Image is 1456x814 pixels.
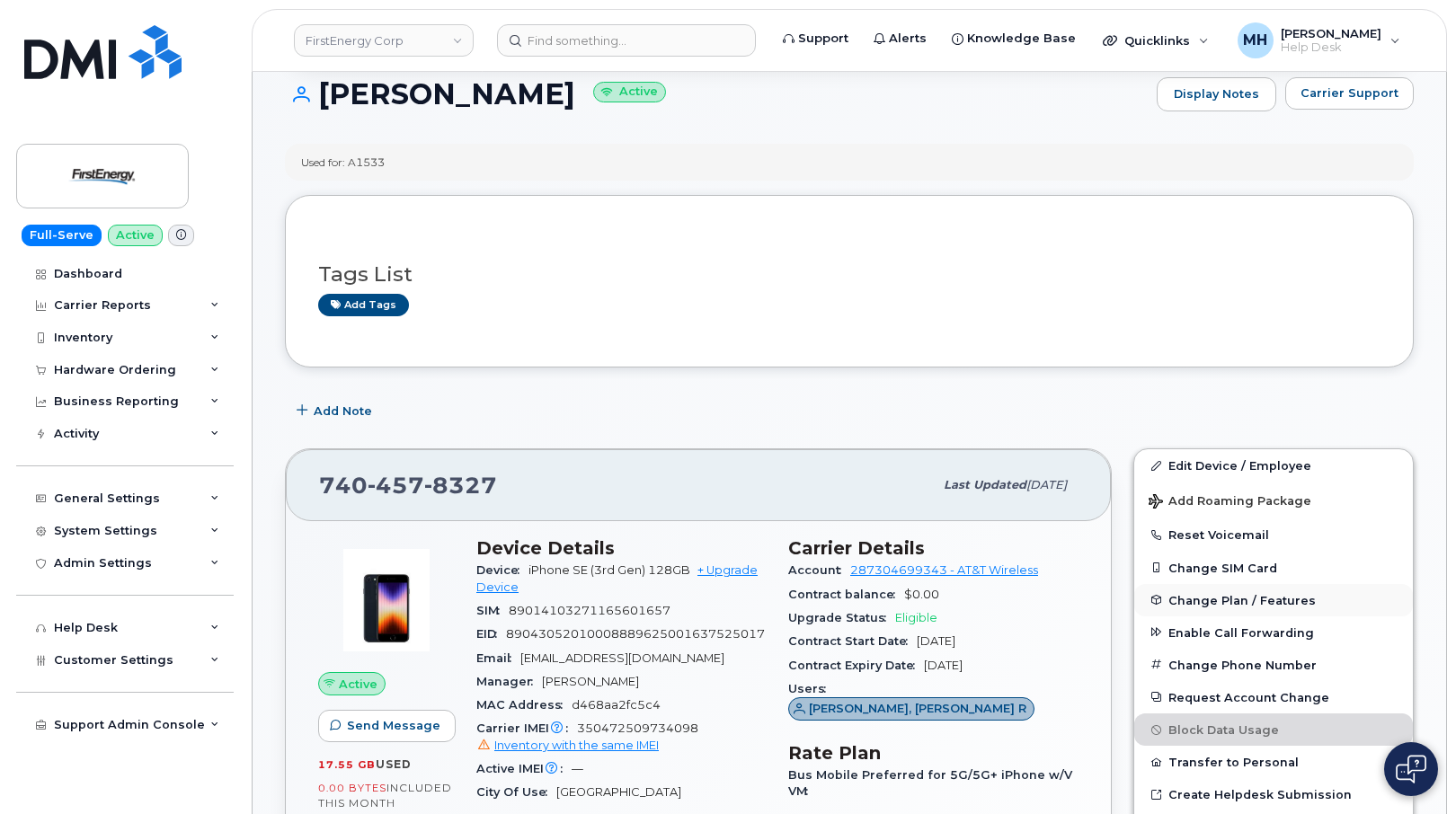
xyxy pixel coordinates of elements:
[1134,778,1413,810] a: Create Helpdesk Submission
[889,30,927,48] span: Alerts
[1281,40,1381,55] span: Help Desk
[494,739,659,752] span: Inventory with the same IMEI
[497,24,756,57] input: Find something...
[1134,482,1413,518] button: Add Roaming Package
[572,698,661,712] span: d468aa2fc5c4
[476,721,577,735] span: Carrier IMEI
[924,659,963,672] span: [DATE]
[1134,681,1413,713] button: Request Account Change
[788,742,1079,764] h3: Rate Plan
[339,676,377,693] span: Active
[333,546,440,654] img: image20231002-3703462-1angbar.jpeg
[1281,26,1381,40] span: [PERSON_NAME]
[593,82,666,102] small: Active
[788,588,904,601] span: Contract balance
[861,21,939,57] a: Alerts
[476,604,509,617] span: SIM
[476,721,767,754] span: 350472509734098
[788,634,917,648] span: Contract Start Date
[506,627,765,641] span: 89043052010008889625001637525017
[318,782,386,794] span: 0.00 Bytes
[1301,84,1398,102] span: Carrier Support
[476,675,542,688] span: Manager
[1285,77,1414,110] button: Carrier Support
[318,710,456,742] button: Send Message
[895,611,937,624] span: Eligible
[314,403,372,420] span: Add Note
[1026,478,1067,491] span: [DATE]
[1134,649,1413,681] button: Change Phone Number
[285,78,1148,110] h1: [PERSON_NAME]
[476,739,659,752] a: Inventory with the same IMEI
[788,611,895,624] span: Upgrade Status
[294,24,474,57] a: FirstEnergy Corp
[285,394,387,427] button: Add Note
[1134,713,1413,746] button: Block Data Usage
[476,563,528,577] span: Device
[1090,22,1221,58] div: Quicklinks
[770,21,861,57] a: Support
[788,659,924,672] span: Contract Expiry Date
[809,700,1026,717] span: [PERSON_NAME], [PERSON_NAME] R
[1168,625,1314,639] span: Enable Call Forwarding
[1134,449,1413,482] a: Edit Device / Employee
[319,472,497,499] span: 740
[368,472,424,499] span: 457
[788,563,850,577] span: Account
[1134,584,1413,616] button: Change Plan / Features
[572,762,583,775] span: —
[520,651,724,665] span: [EMAIL_ADDRESS][DOMAIN_NAME]
[1134,552,1413,584] button: Change SIM Card
[476,762,572,775] span: Active IMEI
[1243,30,1267,51] span: MH
[301,155,385,170] div: Used for: A1533
[476,563,758,593] a: + Upgrade Device
[476,537,767,559] h3: Device Details
[850,563,1038,577] a: 287304699343 - AT&T Wireless
[376,757,412,771] span: used
[347,717,440,734] span: Send Message
[1168,593,1316,606] span: Change Plan / Features
[1124,33,1190,48] span: Quicklinks
[476,627,506,641] span: EID
[1149,494,1311,511] span: Add Roaming Package
[1134,616,1413,649] button: Enable Call Forwarding
[424,472,497,499] span: 8327
[318,781,452,810] span: included this month
[944,478,1026,491] span: Last updated
[788,682,835,695] span: Users
[917,634,955,648] span: [DATE]
[939,21,1088,57] a: Knowledge Base
[1396,755,1426,783] img: Open chat
[318,758,376,771] span: 17.55 GB
[556,785,681,799] span: [GEOGRAPHIC_DATA]
[788,703,1034,716] a: [PERSON_NAME], [PERSON_NAME] R
[1134,746,1413,778] button: Transfer to Personal
[476,698,572,712] span: MAC Address
[318,263,1381,286] h3: Tags List
[904,588,939,601] span: $0.00
[476,651,520,665] span: Email
[1157,77,1276,111] a: Display Notes
[798,30,848,48] span: Support
[528,563,690,577] span: iPhone SE (3rd Gen) 128GB
[476,785,556,799] span: City Of Use
[542,675,639,688] span: [PERSON_NAME]
[509,604,670,617] span: 89014103271165601657
[1225,22,1413,58] div: Melissa Hoye
[788,537,1079,559] h3: Carrier Details
[1134,518,1413,551] button: Reset Voicemail
[318,294,409,316] a: Add tags
[788,768,1072,798] span: Bus Mobile Preferred for 5G/5G+ iPhone w/VVM
[967,30,1076,48] span: Knowledge Base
